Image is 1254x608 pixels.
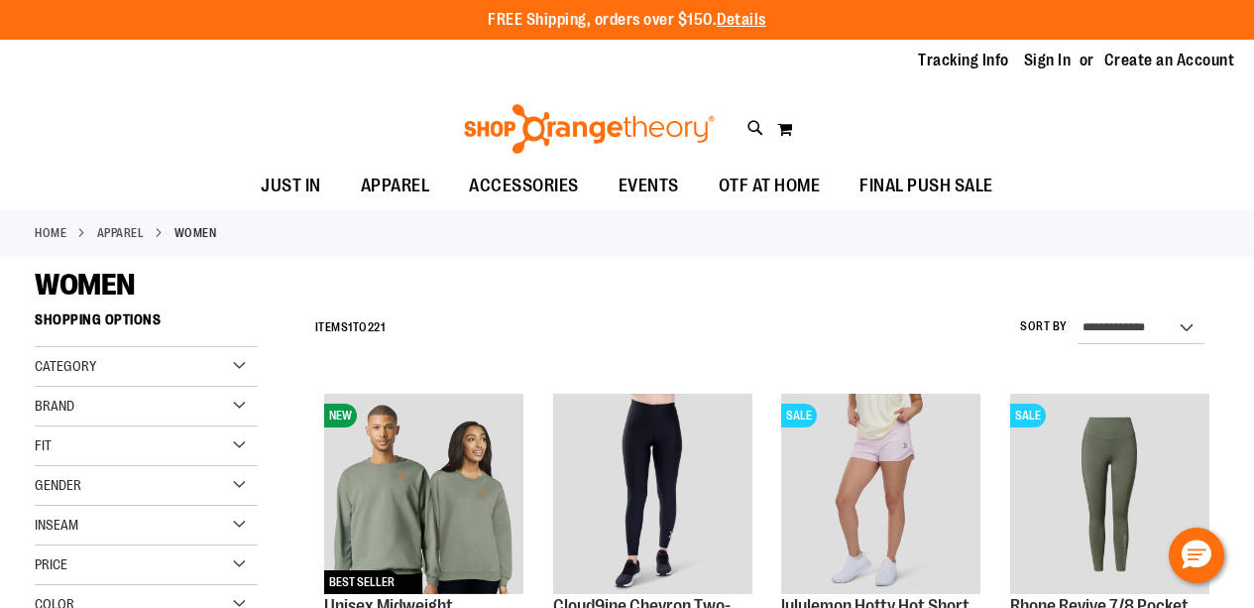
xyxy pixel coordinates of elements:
h2: Items to [315,312,386,343]
span: Category [35,358,96,374]
img: Shop Orangetheory [461,104,718,154]
a: EVENTS [599,164,699,209]
img: Rhone Revive 7/8 Pocket Legging [1010,394,1209,593]
span: ACCESSORIES [469,164,579,208]
a: Cloud9ine Chevron Two-Pocket Legging [553,394,752,596]
a: Home [35,224,66,242]
span: 1 [348,320,353,334]
span: Brand [35,398,74,414]
span: Gender [35,477,81,493]
p: FREE Shipping, orders over $150. [488,9,766,32]
span: Inseam [35,517,78,533]
span: 221 [368,320,386,334]
span: WOMEN [35,268,135,302]
span: OTF AT HOME [719,164,821,208]
img: lululemon Hotty Hot Short High-Rise [781,394,980,593]
strong: Shopping Options [35,303,258,347]
span: EVENTS [619,164,679,208]
img: Cloud9ine Chevron Two-Pocket Legging [553,394,752,593]
span: FINAL PUSH SALE [859,164,993,208]
a: Unisex Midweight SweatshirtNEWBEST SELLER [324,394,523,596]
span: BEST SELLER [324,570,399,594]
a: Tracking Info [918,50,1009,71]
a: lululemon Hotty Hot Short High-RiseSALE [781,394,980,596]
strong: WOMEN [174,224,217,242]
a: JUST IN [241,164,341,209]
a: Details [717,11,766,29]
a: Sign In [1024,50,1072,71]
a: Create an Account [1104,50,1235,71]
a: ACCESSORIES [449,164,599,209]
a: OTF AT HOME [699,164,841,209]
span: NEW [324,404,357,427]
span: SALE [781,404,817,427]
span: SALE [1010,404,1046,427]
span: Price [35,556,67,572]
button: Hello, have a question? Let’s chat. [1169,528,1224,583]
span: APPAREL [361,164,430,208]
a: FINAL PUSH SALE [840,164,1013,209]
img: Unisex Midweight Sweatshirt [324,394,523,593]
span: Fit [35,437,52,453]
span: JUST IN [261,164,321,208]
a: APPAREL [97,224,145,242]
a: APPAREL [341,164,450,208]
a: Rhone Revive 7/8 Pocket LeggingSALE [1010,394,1209,596]
label: Sort By [1020,318,1068,335]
